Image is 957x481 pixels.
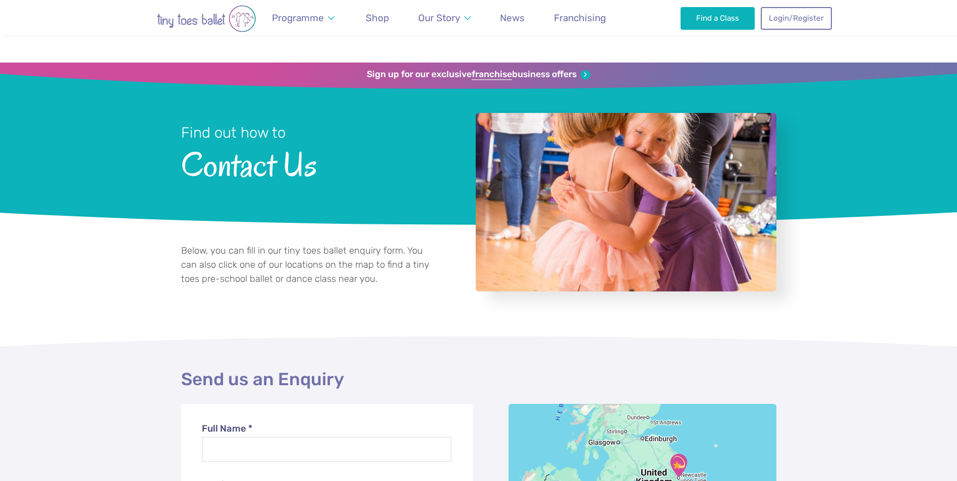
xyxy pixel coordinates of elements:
strong: franchise [472,69,512,80]
a: Shop [361,6,394,30]
a: Find a Class [681,7,755,29]
span: Programme [272,12,324,24]
a: Franchising [549,6,611,30]
span: Contact Us [181,143,449,184]
div: Newcastle Upon Tyne [666,453,691,478]
span: Franchising [554,12,606,24]
span: Our Story [418,12,460,24]
span: Shop [366,12,389,24]
a: News [495,6,530,30]
small: Find out how to [181,124,286,141]
label: Full Name * [202,422,452,436]
a: Programme [267,6,340,30]
a: Sign up for our exclusivefranchisebusiness offers [367,69,590,80]
a: Our Story [413,6,475,30]
h2: Send us an Enquiry [181,369,776,391]
p: Below, you can fill in our tiny toes ballet enquiry form. You can also click one of our locations... [181,244,431,286]
img: tiny toes ballet [126,5,287,32]
a: Login/Register [761,7,831,29]
span: News [500,12,525,24]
